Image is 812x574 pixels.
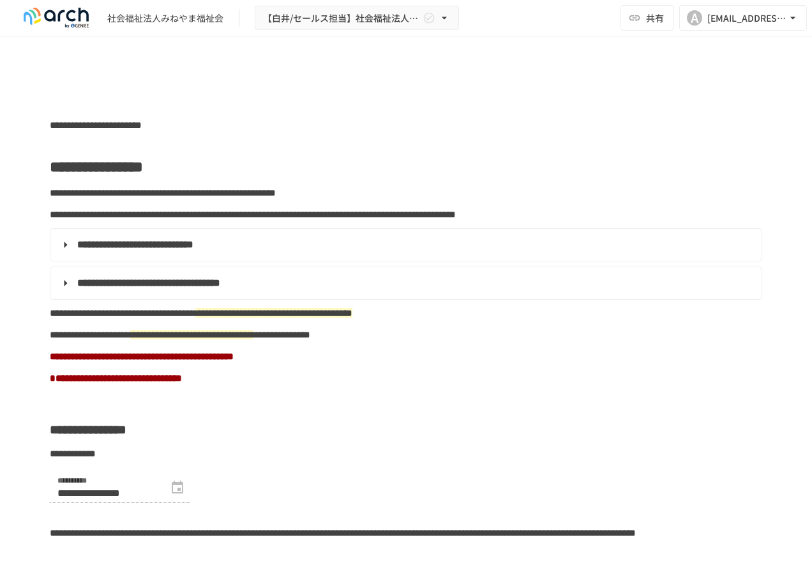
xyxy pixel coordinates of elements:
[107,12,223,25] div: 社会福祉法人みねやま福祉会
[620,5,674,31] button: 共有
[263,10,420,26] span: 【白井/セールス担当】社会福祉法人みねやま福祉会様_初期設定サポート
[679,5,807,31] button: A[EMAIL_ADDRESS][DOMAIN_NAME]
[255,6,459,31] button: 【白井/セールス担当】社会福祉法人みねやま福祉会様_初期設定サポート
[646,11,664,25] span: 共有
[15,8,97,28] img: logo-default@2x-9cf2c760.svg
[687,10,702,26] div: A
[707,10,786,26] div: [EMAIL_ADDRESS][DOMAIN_NAME]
